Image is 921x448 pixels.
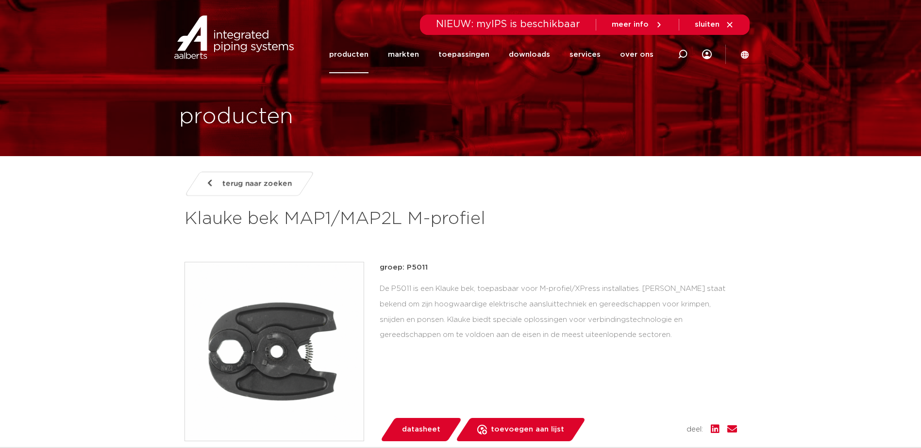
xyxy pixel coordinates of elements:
[329,36,368,73] a: producten
[402,422,440,437] span: datasheet
[620,36,653,73] a: over ons
[491,422,564,437] span: toevoegen aan lijst
[436,19,580,29] span: NIEUW: myIPS is beschikbaar
[380,281,737,343] div: De P5011 is een Klauke bek, toepasbaar voor M-profiel/XPress installaties. [PERSON_NAME] staat be...
[612,20,663,29] a: meer info
[509,36,550,73] a: downloads
[438,36,489,73] a: toepassingen
[695,21,720,28] span: sluiten
[185,262,364,441] img: Product Image for Klauke bek MAP1/MAP2L M-profiel
[388,36,419,73] a: markten
[687,424,703,435] span: deel:
[184,172,314,196] a: terug naar zoeken
[184,208,549,231] h1: Klauke bek MAP1/MAP2L M-profiel
[222,176,292,192] span: terug naar zoeken
[380,262,737,273] p: groep: P5011
[569,36,601,73] a: services
[612,21,649,28] span: meer info
[695,20,734,29] a: sluiten
[380,418,462,441] a: datasheet
[179,101,293,132] h1: producten
[329,36,653,73] nav: Menu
